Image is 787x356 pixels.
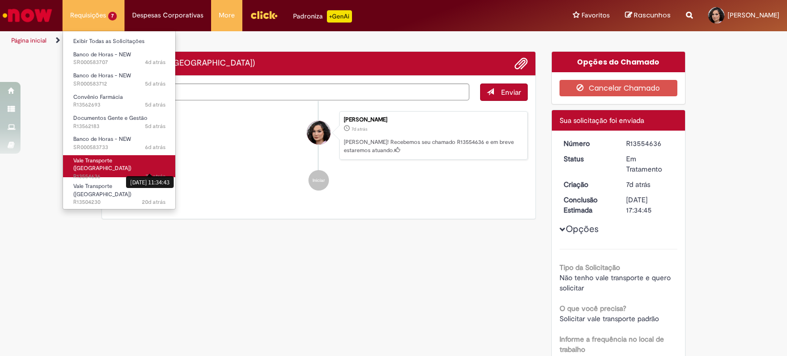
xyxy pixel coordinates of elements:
p: +GenAi [327,10,352,23]
li: Heloisa Beatriz Alves Da Silva [110,111,528,160]
span: R13562183 [73,122,165,131]
a: Aberto R13562693 : Convênio Farmácia [63,92,176,111]
span: SR000583733 [73,143,165,152]
div: R13554636 [626,138,674,149]
button: Cancelar Chamado [560,80,678,96]
span: Requisições [70,10,106,20]
div: Opções do Chamado [552,52,686,72]
dt: Conclusão Estimada [556,195,619,215]
span: Documentos Gente e Gestão [73,114,148,122]
a: Exibir Todas as Solicitações [63,36,176,47]
span: 4d atrás [145,58,165,66]
span: R13562693 [73,101,165,109]
ul: Requisições [63,31,176,210]
span: Enviar [501,88,521,97]
dt: Criação [556,179,619,190]
p: [PERSON_NAME]! Recebemos seu chamado R13554636 e em breve estaremos atuando. [344,138,522,154]
a: Aberto SR000583707 : Banco de Horas - NEW [63,49,176,68]
div: 22/09/2025 11:34:41 [626,179,674,190]
span: Despesas Corporativas [132,10,203,20]
time: 24/09/2025 10:38:15 [145,122,165,130]
span: Banco de Horas - NEW [73,72,131,79]
span: R13504230 [73,198,165,206]
span: Vale Transporte ([GEOGRAPHIC_DATA]) [73,157,131,173]
span: Banco de Horas - NEW [73,51,131,58]
div: Em Tratamento [626,154,674,174]
img: ServiceNow [1,5,54,26]
span: 7 [108,12,117,20]
span: 5d atrás [145,80,165,88]
button: Adicionar anexos [514,57,528,70]
a: Aberto R13562183 : Documentos Gente e Gestão [63,113,176,132]
div: [PERSON_NAME] [344,117,522,123]
ul: Histórico de tíquete [110,101,528,201]
time: 09/09/2025 08:59:37 [142,198,165,206]
span: Não tenho vale transporte e quero solicitar [560,273,673,292]
span: 7d atrás [146,173,165,180]
span: SR000583707 [73,58,165,67]
span: SR000583712 [73,80,165,88]
img: click_logo_yellow_360x200.png [250,7,278,23]
h2: Vale Transporte (VT) Histórico de tíquete [110,59,255,68]
div: [DATE] 11:34:43 [126,176,174,188]
a: Aberto R13554636 : Vale Transporte (VT) [63,155,176,177]
div: [DATE] 17:34:45 [626,195,674,215]
a: Rascunhos [625,11,671,20]
button: Enviar [480,83,528,101]
time: 25/09/2025 14:12:34 [145,58,165,66]
span: 20d atrás [142,198,165,206]
span: Convênio Farmácia [73,93,123,101]
time: 24/09/2025 16:32:59 [145,80,165,88]
a: Aberto SR000583712 : Banco de Horas - NEW [63,70,176,89]
span: Rascunhos [634,10,671,20]
a: Aberto SR000583733 : Banco de Horas - NEW [63,134,176,153]
b: Tipo da Solicitação [560,263,620,272]
span: 6d atrás [145,143,165,151]
span: More [219,10,235,20]
span: Sua solicitação foi enviada [560,116,644,125]
span: 5d atrás [145,101,165,109]
a: Aberto R13504230 : Vale Transporte (VT) [63,181,176,203]
a: Página inicial [11,36,47,45]
b: O que você precisa? [560,304,626,313]
ul: Trilhas de página [8,31,517,50]
time: 24/09/2025 11:54:02 [145,101,165,109]
span: R13554636 [73,173,165,181]
span: [PERSON_NAME] [728,11,779,19]
span: Banco de Horas - NEW [73,135,131,143]
div: Padroniza [293,10,352,23]
span: 7d atrás [626,180,650,189]
time: 22/09/2025 11:34:41 [626,180,650,189]
span: Favoritos [582,10,610,20]
dt: Número [556,138,619,149]
b: Informe a frequência no local de trabalho [560,334,664,354]
time: 22/09/2025 11:34:41 [351,126,367,132]
div: Heloisa Beatriz Alves Da Silva [307,121,330,144]
span: Vale Transporte ([GEOGRAPHIC_DATA]) [73,182,131,198]
dt: Status [556,154,619,164]
span: 7d atrás [351,126,367,132]
span: Solicitar vale transporte padrão [560,314,659,323]
span: 5d atrás [145,122,165,130]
